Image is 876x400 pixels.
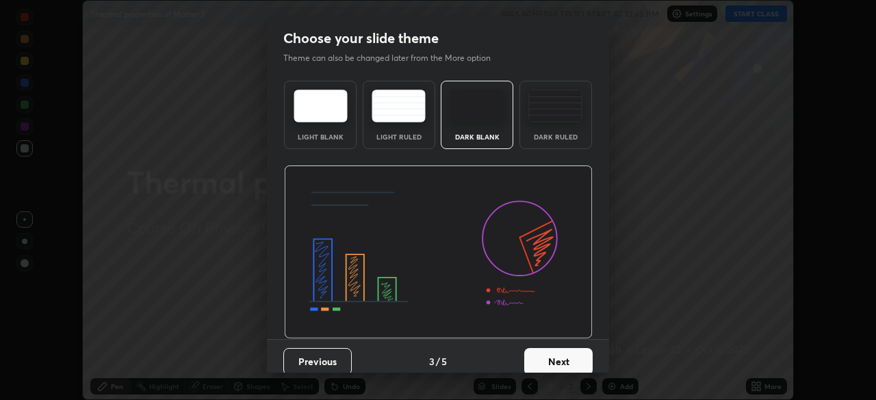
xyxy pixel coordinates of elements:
div: Dark Blank [450,133,504,140]
img: darkRuledTheme.de295e13.svg [528,90,582,122]
img: lightTheme.e5ed3b09.svg [294,90,348,122]
h4: 3 [429,354,435,369]
div: Light Ruled [372,133,426,140]
p: Theme can also be changed later from the More option [283,52,505,64]
img: darkThemeBanner.d06ce4a2.svg [284,165,593,339]
img: lightRuledTheme.5fabf969.svg [372,90,426,122]
img: darkTheme.f0cc69e5.svg [450,90,504,122]
h2: Choose your slide theme [283,29,439,47]
button: Previous [283,348,352,375]
h4: / [436,354,440,369]
button: Next [524,348,593,375]
div: Light Blank [293,133,348,140]
div: Dark Ruled [528,133,583,140]
h4: 5 [441,354,447,369]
